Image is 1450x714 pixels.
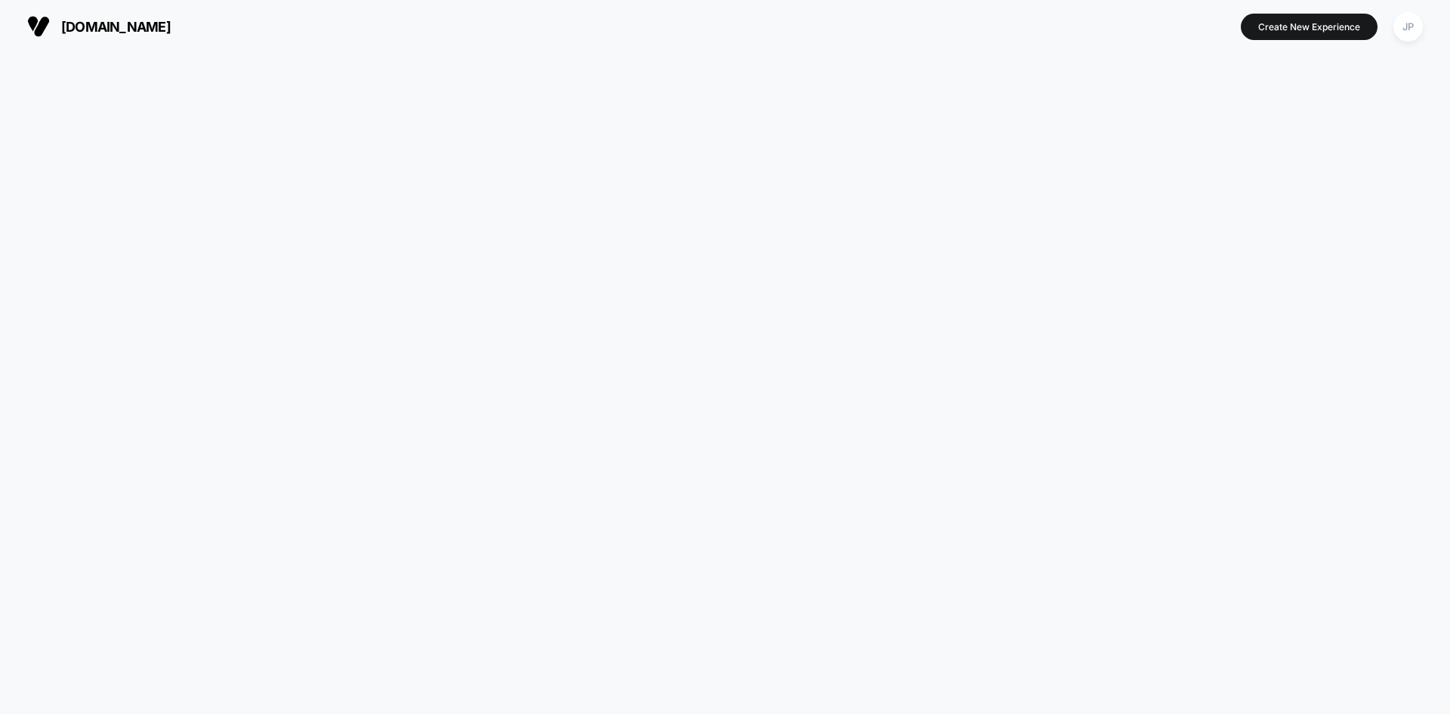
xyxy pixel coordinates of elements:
button: Create New Experience [1241,14,1377,40]
button: JP [1389,11,1427,42]
button: [DOMAIN_NAME] [23,14,175,39]
span: [DOMAIN_NAME] [61,19,171,35]
div: JP [1393,12,1423,42]
img: Visually logo [27,15,50,38]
